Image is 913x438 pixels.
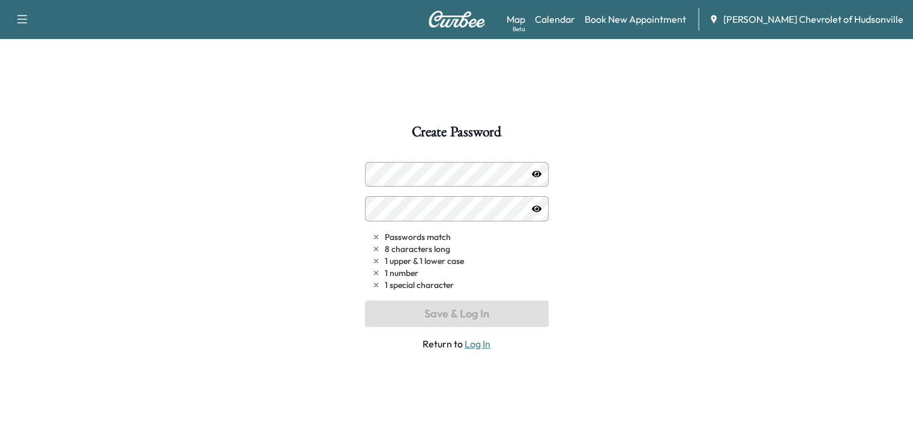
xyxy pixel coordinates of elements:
[465,338,490,350] a: Log In
[585,12,686,26] a: Book New Appointment
[507,12,525,26] a: MapBeta
[385,255,464,267] span: 1 upper & 1 lower case
[535,12,575,26] a: Calendar
[723,12,903,26] span: [PERSON_NAME] Chevrolet of Hudsonville
[385,267,418,279] span: 1 number
[412,125,501,145] h1: Create Password
[385,231,451,243] span: Passwords match
[365,337,549,351] span: Return to
[385,279,454,291] span: 1 special character
[385,243,450,255] span: 8 characters long
[428,11,486,28] img: Curbee Logo
[513,25,525,34] div: Beta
